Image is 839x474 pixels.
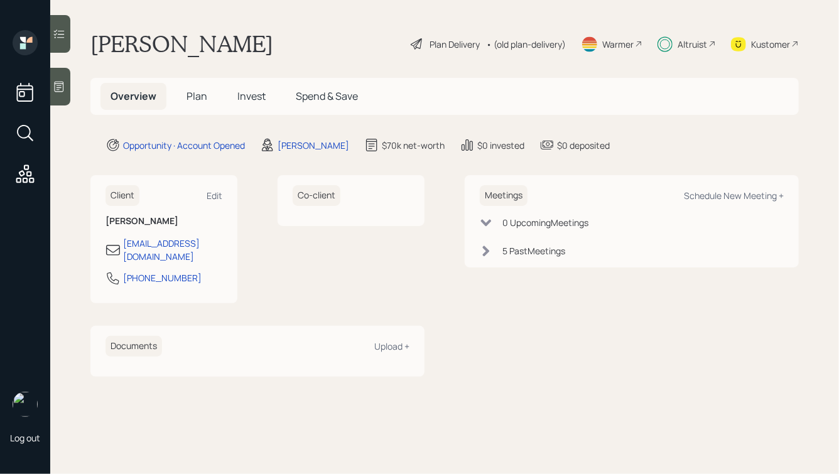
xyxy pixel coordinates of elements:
[502,244,565,257] div: 5 Past Meeting s
[10,432,40,444] div: Log out
[106,185,139,206] h6: Client
[278,139,349,152] div: [PERSON_NAME]
[187,89,207,103] span: Plan
[486,38,566,51] div: • (old plan-delivery)
[477,139,524,152] div: $0 invested
[296,89,358,103] span: Spend & Save
[123,237,222,263] div: [EMAIL_ADDRESS][DOMAIN_NAME]
[106,216,222,227] h6: [PERSON_NAME]
[602,38,634,51] div: Warmer
[430,38,480,51] div: Plan Delivery
[557,139,610,152] div: $0 deposited
[123,139,245,152] div: Opportunity · Account Opened
[502,216,588,229] div: 0 Upcoming Meeting s
[237,89,266,103] span: Invest
[90,30,273,58] h1: [PERSON_NAME]
[480,185,528,206] h6: Meetings
[111,89,156,103] span: Overview
[374,340,409,352] div: Upload +
[207,190,222,202] div: Edit
[751,38,790,51] div: Kustomer
[684,190,784,202] div: Schedule New Meeting +
[13,392,38,417] img: hunter_neumayer.jpg
[678,38,707,51] div: Altruist
[293,185,340,206] h6: Co-client
[106,336,162,357] h6: Documents
[382,139,445,152] div: $70k net-worth
[123,271,202,284] div: [PHONE_NUMBER]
